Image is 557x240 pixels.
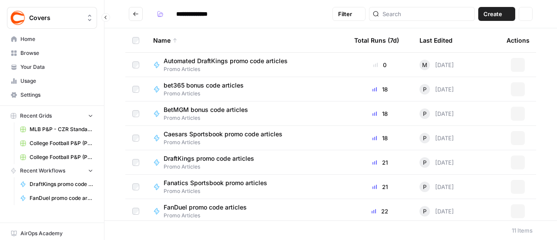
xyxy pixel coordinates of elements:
[7,109,97,122] button: Recent Grids
[20,112,52,120] span: Recent Grids
[153,28,340,52] div: Name
[423,183,426,191] span: P
[419,60,454,70] div: [DATE]
[507,28,530,52] div: Actions
[30,153,93,161] span: College Football P&P (Production) Grid (2)
[164,105,248,114] span: BetMGM bonus code articles
[419,157,454,168] div: [DATE]
[10,10,26,26] img: Covers Logo
[20,63,93,71] span: Your Data
[164,154,254,163] span: DraftKings promo code articles
[164,90,251,98] span: Promo Articles
[423,207,426,216] span: P
[354,61,406,69] div: 0
[354,134,406,142] div: 18
[16,191,97,205] a: FanDuel promo code articles
[7,164,97,177] button: Recent Workflows
[164,57,288,65] span: Automated DraftKings promo code articles
[419,206,454,216] div: [DATE]
[164,179,267,187] span: Fanatics Sportsbook promo articles
[164,130,282,139] span: Caesars Sportsbook promo code articles
[338,10,352,18] span: Filter
[332,7,366,21] button: Filter
[354,207,406,216] div: 22
[7,7,97,29] button: Workspace: Covers
[354,109,406,118] div: 18
[20,167,65,175] span: Recent Workflows
[423,158,426,167] span: P
[164,139,289,146] span: Promo Articles
[153,81,340,98] a: bet365 bonus code articlesPromo Articles
[7,32,97,46] a: Home
[164,81,244,90] span: bet365 bonus code articles
[16,136,97,150] a: College Football P&P (Production) Grid (1)
[129,7,143,21] button: Go back
[354,183,406,191] div: 21
[20,77,93,85] span: Usage
[422,61,427,69] span: M
[153,179,340,195] a: Fanatics Sportsbook promo articlesPromo Articles
[164,187,274,195] span: Promo Articles
[419,133,454,143] div: [DATE]
[30,139,93,147] span: College Football P&P (Production) Grid (1)
[16,177,97,191] a: DraftKings promo code articles
[20,91,93,99] span: Settings
[164,65,295,73] span: Promo Articles
[29,14,82,22] span: Covers
[423,134,426,142] span: P
[153,105,340,122] a: BetMGM bonus code articlesPromo Articles
[483,10,502,18] span: Create
[164,163,261,171] span: Promo Articles
[7,74,97,88] a: Usage
[153,57,340,73] a: Automated DraftKings promo code articlesPromo Articles
[153,203,340,220] a: FanDuel promo code articlesPromo Articles
[20,230,93,237] span: AirOps Academy
[354,28,399,52] div: Total Runs (7d)
[7,46,97,60] a: Browse
[7,88,97,102] a: Settings
[354,158,406,167] div: 21
[419,28,453,52] div: Last Edited
[20,49,93,57] span: Browse
[354,85,406,94] div: 18
[30,125,93,133] span: MLB P&P - CZR Standard (Production) Grid
[423,85,426,94] span: P
[419,84,454,95] div: [DATE]
[16,122,97,136] a: MLB P&P - CZR Standard (Production) Grid
[153,130,340,146] a: Caesars Sportsbook promo code articlesPromo Articles
[30,180,93,188] span: DraftKings promo code articles
[164,212,254,220] span: Promo Articles
[383,10,471,18] input: Search
[164,114,255,122] span: Promo Articles
[16,150,97,164] a: College Football P&P (Production) Grid (2)
[423,109,426,118] span: P
[419,108,454,119] div: [DATE]
[30,194,93,202] span: FanDuel promo code articles
[20,35,93,43] span: Home
[7,60,97,74] a: Your Data
[478,7,515,21] button: Create
[419,182,454,192] div: [DATE]
[512,226,533,235] div: 11 Items
[153,154,340,171] a: DraftKings promo code articlesPromo Articles
[164,203,247,212] span: FanDuel promo code articles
